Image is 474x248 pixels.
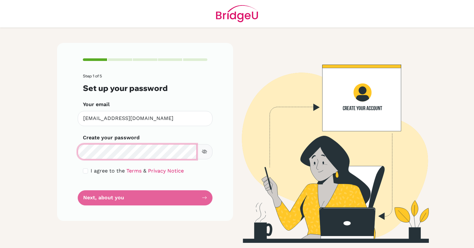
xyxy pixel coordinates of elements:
h3: Set up your password [83,84,207,93]
a: Terms [126,168,142,174]
label: Your email [83,101,110,108]
span: Step 1 of 5 [83,74,102,78]
span: & [143,168,146,174]
a: Privacy Notice [148,168,184,174]
label: Create your password [83,134,140,142]
input: Insert your email* [78,111,212,126]
span: I agree to the [91,168,125,174]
